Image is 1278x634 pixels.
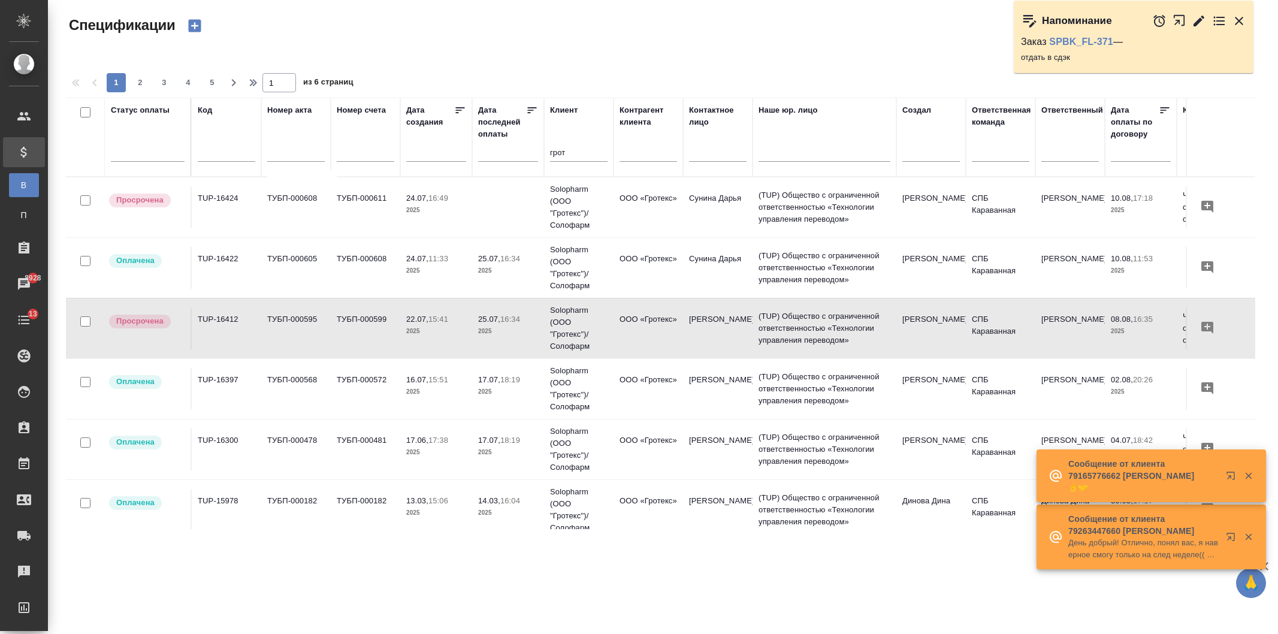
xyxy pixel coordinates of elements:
[406,507,466,519] p: 2025
[116,497,155,509] p: Оплачена
[1035,186,1105,228] td: [PERSON_NAME]
[1219,525,1247,554] button: Открыть в новой вкладке
[267,104,312,116] div: Номер акта
[1021,52,1246,64] p: отдать в сдэк
[759,104,818,116] div: Наше юр. лицо
[428,496,448,505] p: 15:06
[620,495,677,507] p: ООО «Гротекс»
[1133,375,1153,384] p: 20:26
[1192,14,1206,28] button: Редактировать
[111,104,170,116] div: Статус оплаты
[406,386,466,398] p: 2025
[406,104,454,128] div: Дата создания
[1133,254,1153,263] p: 11:53
[972,104,1031,128] div: Ответственная команда
[192,247,261,289] td: TUP-16422
[753,183,896,231] td: (TUP) Общество с ограниченной ответственностью «Технологии управления переводом»
[1232,14,1246,28] button: Закрыть
[116,315,164,327] p: Просрочена
[620,253,677,265] p: ООО «Гротекс»
[9,203,39,227] a: П
[203,77,222,89] span: 5
[550,304,608,352] p: Solopharm (ООО "Гротекс")/Солофарм
[753,365,896,413] td: (TUP) Общество с ограниченной ответственностью «Технологии управления переводом»
[896,428,966,470] td: [PERSON_NAME]
[406,436,428,445] p: 17.06,
[550,183,608,231] p: Solopharm (ООО "Гротекс")/Солофарм
[683,186,753,228] td: Сунина Дарья
[1173,8,1186,34] button: Открыть в новой вкладке
[1183,189,1243,225] p: Через 5 дней спецификация с кодом TUP...
[896,368,966,410] td: [PERSON_NAME]
[1068,537,1218,561] p: День добрый! Отлично, понял вас, я наверное смогу только на след неделе(( спасибо!
[1111,436,1133,445] p: 04.07,
[192,307,261,349] td: TUP-16412
[683,247,753,289] td: Сунина Дарья
[331,489,400,531] td: ТУБП-000182
[1212,14,1226,28] button: Перейти в todo
[620,313,677,325] p: ООО «Гротекс»
[1219,464,1247,493] button: Открыть в новой вкладке
[261,307,331,349] td: ТУБП-000595
[966,186,1035,228] td: СПБ Караванная
[1035,489,1105,531] td: Динова Дина
[500,496,520,505] p: 16:04
[192,489,261,531] td: TUP-15978
[180,16,209,36] button: Создать
[331,428,400,470] td: ТУБП-000481
[896,489,966,531] td: Динова Дина
[198,104,212,116] div: Код
[966,368,1035,410] td: СПБ Караванная
[753,425,896,473] td: (TUP) Общество с ограниченной ответственностью «Технологии управления переводом»
[303,75,354,92] span: из 6 страниц
[1035,247,1105,289] td: [PERSON_NAME]
[428,315,448,324] p: 15:41
[155,73,174,92] button: 3
[500,254,520,263] p: 16:34
[1035,368,1105,410] td: [PERSON_NAME]
[428,254,448,263] p: 11:33
[192,368,261,410] td: TUP-16397
[428,194,448,203] p: 16:49
[406,315,428,324] p: 22.07,
[620,434,677,446] p: ООО «Гротекс»
[1183,431,1243,467] p: Через 5 дней спецификация с кодом TUP...
[966,489,1035,531] td: СПБ Караванная
[478,104,526,140] div: Дата последней оплаты
[261,368,331,410] td: ТУБП-000568
[406,446,466,458] p: 2025
[155,77,174,89] span: 3
[478,496,500,505] p: 14.03,
[1133,194,1153,203] p: 17:18
[406,375,428,384] p: 16.07,
[896,247,966,289] td: [PERSON_NAME]
[3,269,45,299] a: 8928
[683,428,753,470] td: [PERSON_NAME]
[179,73,198,92] button: 4
[406,496,428,505] p: 13.03,
[1152,14,1167,28] button: Отложить
[753,244,896,292] td: (TUP) Общество с ограниченной ответственностью «Технологии управления переводом»
[261,247,331,289] td: ТУБП-000605
[620,104,677,128] div: Контрагент клиента
[9,173,39,197] a: В
[203,73,222,92] button: 5
[337,104,386,116] div: Номер счета
[478,446,538,458] p: 2025
[478,254,500,263] p: 25.07,
[66,16,176,35] span: Спецификации
[550,244,608,292] p: Solopharm (ООО "Гротекс")/Солофарм
[331,186,400,228] td: ТУБП-000611
[131,73,150,92] button: 2
[683,368,753,410] td: [PERSON_NAME]
[15,209,33,221] span: П
[261,186,331,228] td: ТУБП-000608
[1068,482,1218,494] p: 👌🤝
[896,186,966,228] td: [PERSON_NAME]
[131,77,150,89] span: 2
[192,186,261,228] td: TUP-16424
[116,194,164,206] p: Просрочена
[550,425,608,473] p: Solopharm (ООО "Гротекс")/Солофарм
[896,307,966,349] td: [PERSON_NAME]
[1021,36,1246,48] p: Заказ —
